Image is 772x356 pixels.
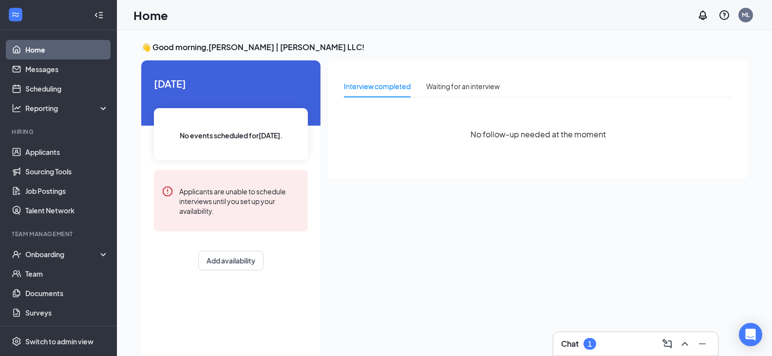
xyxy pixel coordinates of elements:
[697,9,709,21] svg: Notifications
[426,81,500,92] div: Waiting for an interview
[25,181,109,201] a: Job Postings
[25,283,109,303] a: Documents
[162,186,173,197] svg: Error
[12,230,107,238] div: Team Management
[25,103,109,113] div: Reporting
[25,59,109,79] a: Messages
[25,337,94,346] div: Switch to admin view
[12,337,21,346] svg: Settings
[154,76,308,91] span: [DATE]
[561,338,579,349] h3: Chat
[679,338,691,350] svg: ChevronUp
[141,42,748,53] h3: 👋 Good morning, [PERSON_NAME] | [PERSON_NAME] LLC !
[12,128,107,136] div: Hiring
[179,186,300,216] div: Applicants are unable to schedule interviews until you set up your availability.
[25,201,109,220] a: Talent Network
[180,130,282,141] span: No events scheduled for [DATE] .
[742,11,750,19] div: ML
[133,7,168,23] h1: Home
[695,336,710,352] button: Minimize
[25,303,109,322] a: Surveys
[588,340,592,348] div: 1
[11,10,20,19] svg: WorkstreamLogo
[697,338,708,350] svg: Minimize
[659,336,675,352] button: ComposeMessage
[739,323,762,346] div: Open Intercom Messenger
[12,103,21,113] svg: Analysis
[25,142,109,162] a: Applicants
[94,10,104,20] svg: Collapse
[344,81,411,92] div: Interview completed
[198,251,264,270] button: Add availability
[677,336,693,352] button: ChevronUp
[25,264,109,283] a: Team
[25,249,100,259] div: Onboarding
[25,162,109,181] a: Sourcing Tools
[471,128,606,140] span: No follow-up needed at the moment
[718,9,730,21] svg: QuestionInfo
[12,249,21,259] svg: UserCheck
[661,338,673,350] svg: ComposeMessage
[25,40,109,59] a: Home
[25,79,109,98] a: Scheduling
